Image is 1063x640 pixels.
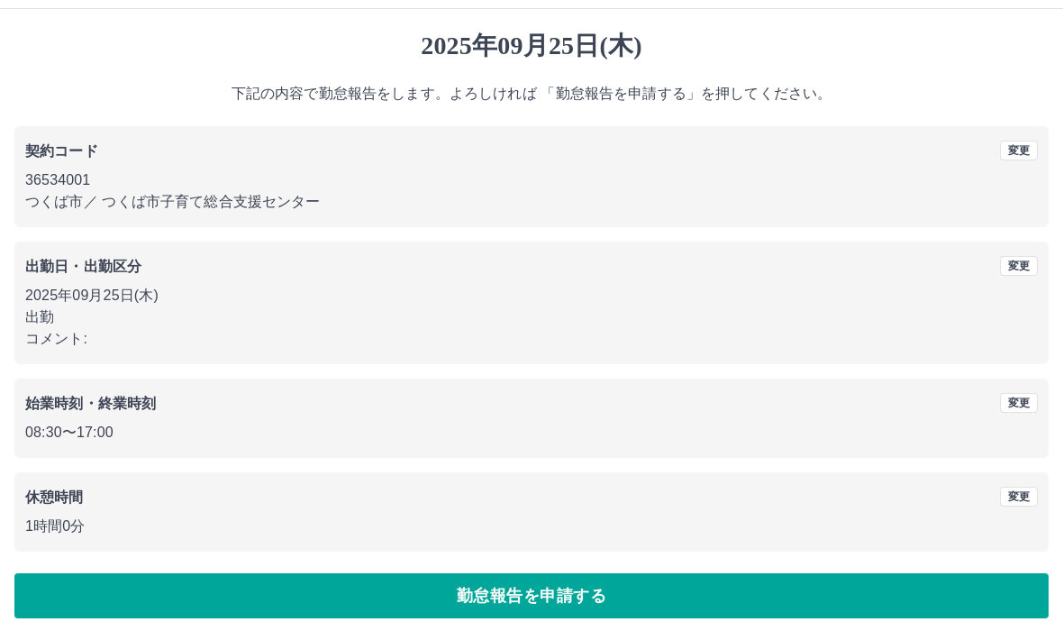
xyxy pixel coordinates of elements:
[25,144,98,160] b: 契約コード
[1000,257,1038,277] button: 変更
[25,517,1038,538] p: 1時間0分
[25,397,156,412] b: 始業時刻・終業時刻
[25,307,1038,329] p: 出勤
[1000,488,1038,507] button: 変更
[1000,394,1038,414] button: 変更
[14,574,1049,619] button: 勤怠報告を申請する
[14,84,1049,105] p: 下記の内容で勤怠報告をします。よろしければ 「勤怠報告を申請する」を押してください。
[25,490,84,506] b: 休憩時間
[25,423,1038,444] p: 08:30 〜 17:00
[25,170,1038,192] p: 36534001
[25,260,141,275] b: 出勤日・出勤区分
[14,32,1049,62] h1: 2025年09月25日(木)
[25,286,1038,307] p: 2025年09月25日(木)
[25,329,1038,351] p: コメント:
[25,192,1038,214] p: つくば市 ／ つくば市子育て総合支援センター
[1000,142,1038,161] button: 変更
